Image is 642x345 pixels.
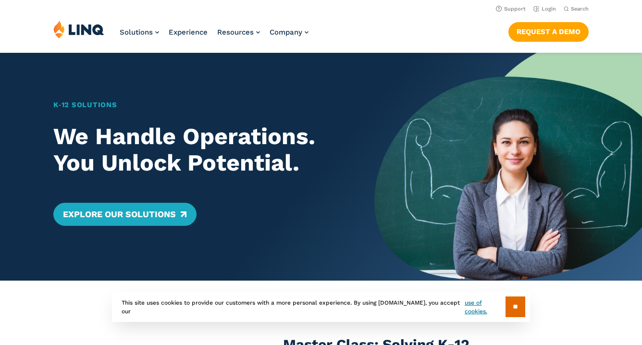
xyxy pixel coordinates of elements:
a: Login [533,6,556,12]
a: Request a Demo [508,22,589,41]
span: Search [571,6,589,12]
img: LINQ | K‑12 Software [53,20,104,38]
h1: K‑12 Solutions [53,99,348,110]
a: Solutions [120,28,159,37]
img: Home Banner [374,53,642,281]
div: This site uses cookies to provide our customers with a more personal experience. By using [DOMAIN... [112,292,530,322]
nav: Button Navigation [508,20,589,41]
nav: Primary Navigation [120,20,309,52]
span: Company [270,28,302,37]
span: Solutions [120,28,153,37]
a: Company [270,28,309,37]
a: Resources [217,28,260,37]
h2: We Handle Operations. You Unlock Potential. [53,123,348,176]
a: Experience [169,28,208,37]
span: Resources [217,28,254,37]
a: use of cookies. [465,298,506,316]
button: Open Search Bar [564,5,589,12]
a: Explore Our Solutions [53,203,196,226]
a: Support [496,6,526,12]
